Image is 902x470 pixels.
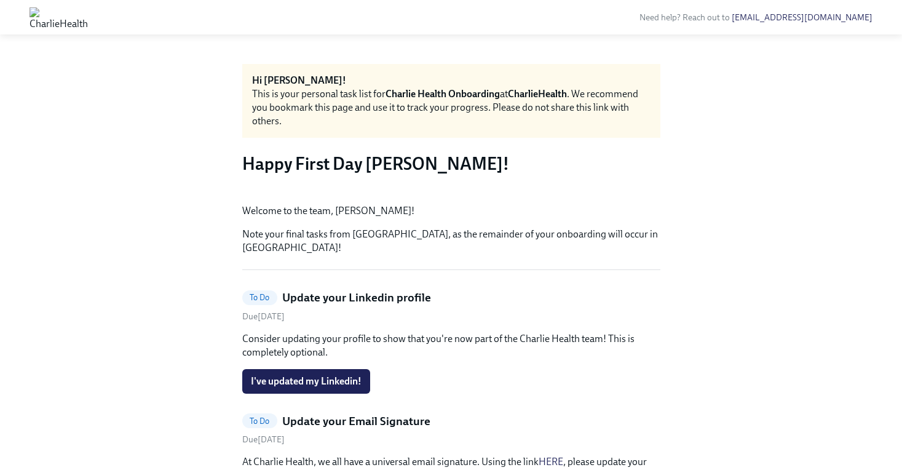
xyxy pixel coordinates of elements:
[251,375,362,388] span: I've updated my Linkedin!
[252,87,651,128] div: This is your personal task list for at . We recommend you bookmark this page and use it to track ...
[282,290,431,306] h5: Update your Linkedin profile
[282,413,430,429] h5: Update your Email Signature
[242,311,285,322] span: Saturday, October 11th 2025, 9:00 am
[242,332,660,359] p: Consider updating your profile to show that you're now part of the Charlie Health team! This is c...
[242,434,285,445] span: Saturday, October 11th 2025, 9:00 am
[30,7,88,27] img: CharlieHealth
[242,416,277,426] span: To Do
[252,74,346,86] strong: Hi [PERSON_NAME]!
[508,88,567,100] strong: CharlieHealth
[242,153,660,175] h3: Happy First Day [PERSON_NAME]!
[242,413,660,446] a: To DoUpdate your Email SignatureDue[DATE]
[732,12,872,23] a: [EMAIL_ADDRESS][DOMAIN_NAME]
[242,204,660,218] p: Welcome to the team, [PERSON_NAME]!
[242,228,660,255] p: Note your final tasks from [GEOGRAPHIC_DATA], as the remainder of your onboarding will occur in [...
[242,293,277,302] span: To Do
[242,369,370,394] button: I've updated my Linkedin!
[539,456,563,468] a: HERE
[386,88,500,100] strong: Charlie Health Onboarding
[242,290,660,322] a: To DoUpdate your Linkedin profileDue[DATE]
[639,12,872,23] span: Need help? Reach out to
